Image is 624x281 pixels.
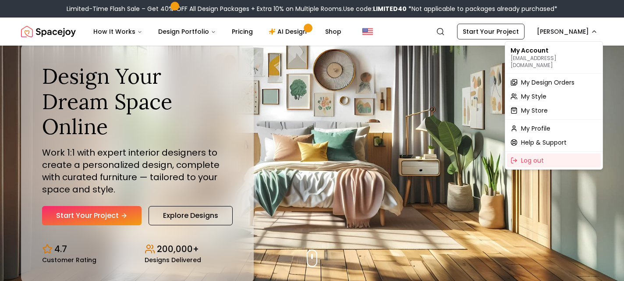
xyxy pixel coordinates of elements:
[507,89,601,103] a: My Style
[511,55,597,69] p: [EMAIL_ADDRESS][DOMAIN_NAME]
[505,41,603,170] div: [PERSON_NAME]
[521,156,544,165] span: Log out
[507,43,601,71] div: My Account
[521,106,548,115] span: My Store
[507,75,601,89] a: My Design Orders
[507,135,601,149] a: Help & Support
[507,103,601,117] a: My Store
[521,92,546,101] span: My Style
[521,124,550,133] span: My Profile
[507,121,601,135] a: My Profile
[521,138,567,147] span: Help & Support
[521,78,574,87] span: My Design Orders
